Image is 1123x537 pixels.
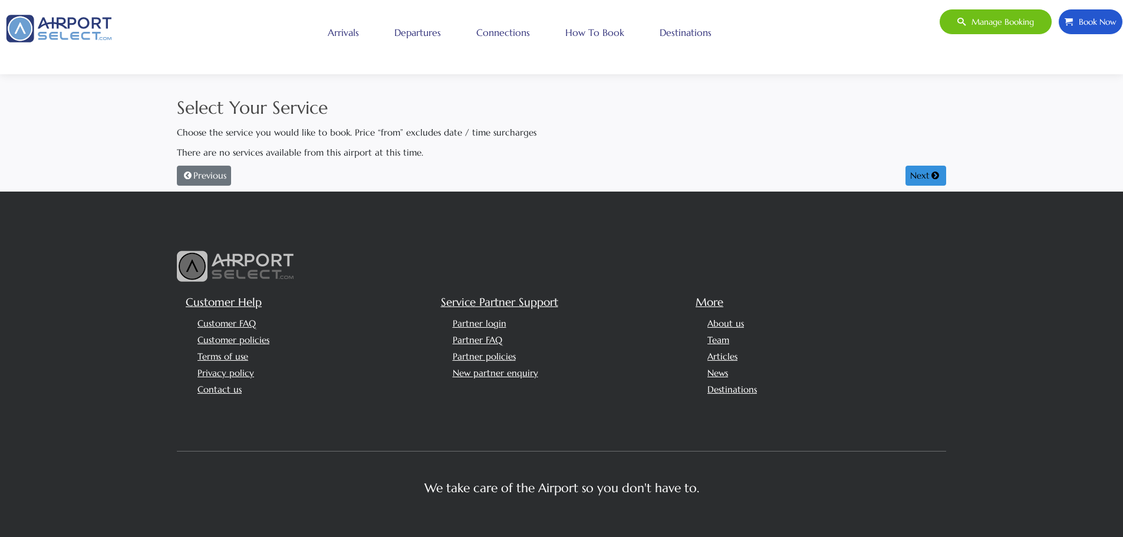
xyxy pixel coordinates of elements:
[562,18,627,47] a: How to book
[197,318,256,329] a: Customer FAQ
[391,18,444,47] a: Departures
[707,318,744,329] a: About us
[177,146,946,160] p: There are no services available from this airport at this time.
[707,367,728,378] a: News
[966,9,1034,34] span: Manage booking
[177,166,231,186] button: Previous
[453,351,516,362] a: Partner policies
[197,334,269,345] a: Customer policies
[707,351,737,362] a: Articles
[1073,9,1117,34] span: Book Now
[905,166,946,186] button: Next
[939,9,1052,35] a: Manage booking
[186,294,432,311] h5: Customer Help
[707,384,757,395] a: Destinations
[453,367,538,378] a: New partner enquiry
[197,367,254,378] a: Privacy policy
[197,384,242,395] a: Contact us
[177,94,946,121] h2: Select Your Service
[441,294,687,311] h5: Service Partner Support
[177,251,295,282] img: airport select logo
[186,481,937,495] p: We take care of the Airport so you don't have to.
[1058,9,1123,35] a: Book Now
[696,294,942,311] h5: More
[453,318,506,329] a: Partner login
[473,18,533,47] a: Connections
[197,351,248,362] a: Terms of use
[453,334,502,345] a: Partner FAQ
[325,18,362,47] a: Arrivals
[177,126,946,140] p: Choose the service you would like to book. Price “from” excludes date / time surcharges
[707,334,729,345] a: Team
[657,18,714,47] a: Destinations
